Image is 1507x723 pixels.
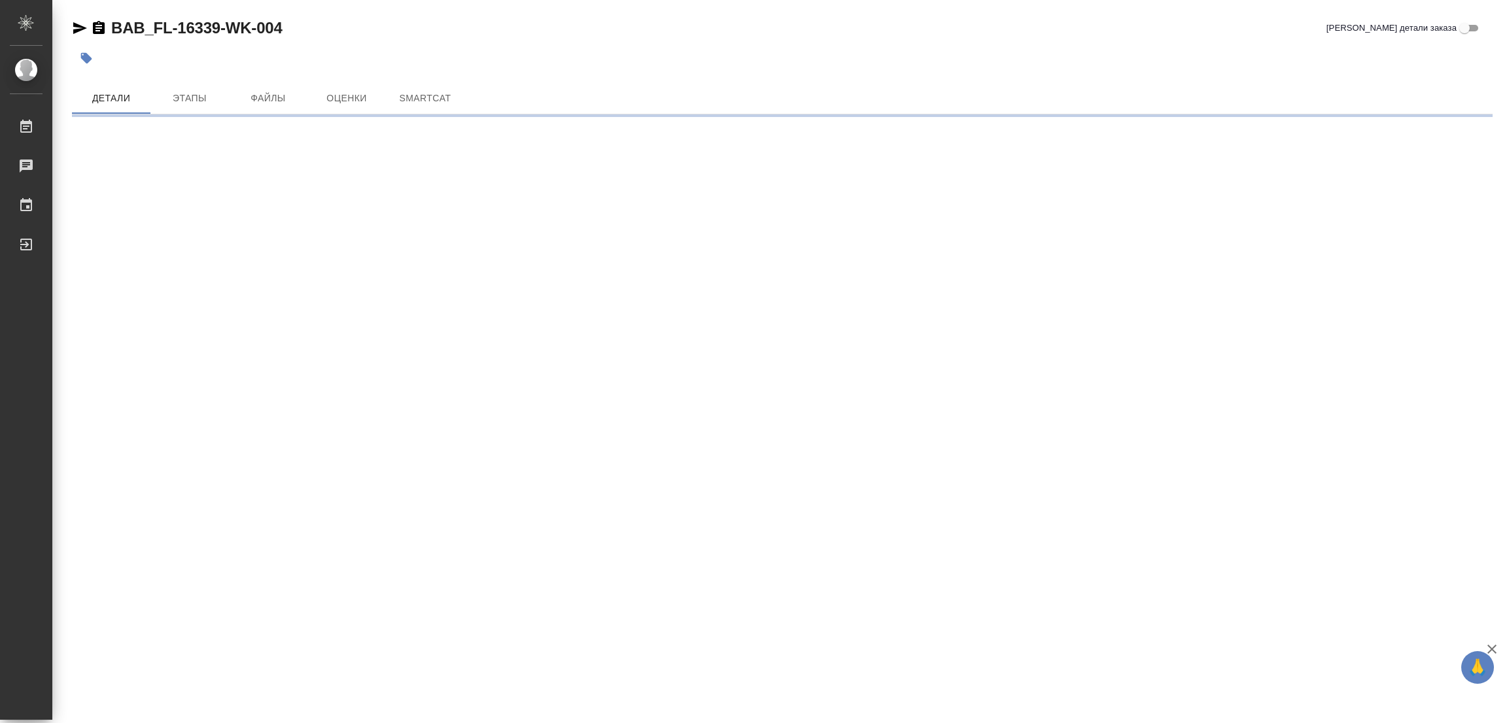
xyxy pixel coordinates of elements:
[315,90,378,107] span: Оценки
[1461,651,1494,684] button: 🙏
[158,90,221,107] span: Этапы
[91,20,107,36] button: Скопировать ссылку
[237,90,300,107] span: Файлы
[80,90,143,107] span: Детали
[394,90,457,107] span: SmartCat
[1326,22,1457,35] span: [PERSON_NAME] детали заказа
[72,44,101,73] button: Добавить тэг
[111,19,283,37] a: BAB_FL-16339-WK-004
[72,20,88,36] button: Скопировать ссылку для ЯМессенджера
[1466,654,1489,681] span: 🙏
